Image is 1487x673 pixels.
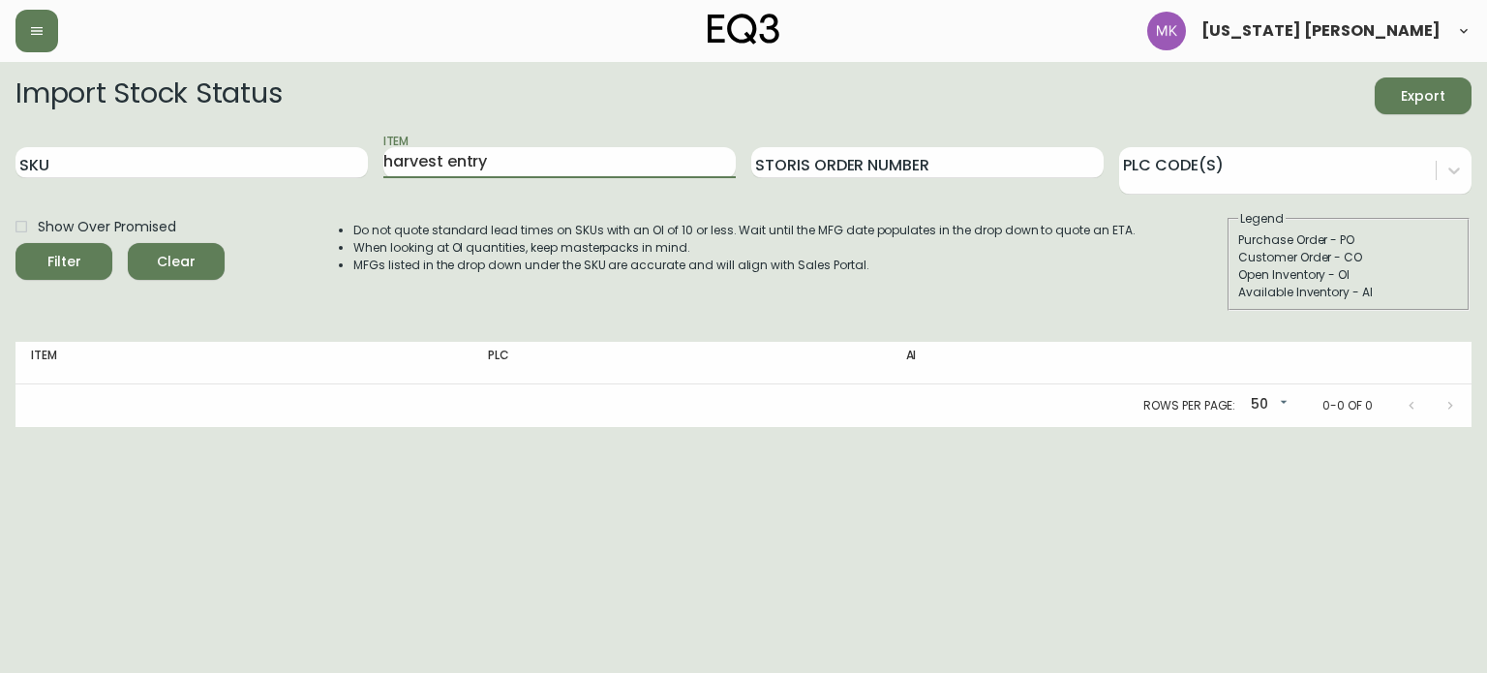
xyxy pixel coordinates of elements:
button: Export [1375,77,1472,114]
p: 0-0 of 0 [1322,397,1373,414]
span: Clear [143,250,209,274]
p: Rows per page: [1143,397,1235,414]
li: Do not quote standard lead times on SKUs with an OI of 10 or less. Wait until the MFG date popula... [353,222,1136,239]
button: Filter [15,243,112,280]
legend: Legend [1238,210,1286,228]
img: ea5e0531d3ed94391639a5d1768dbd68 [1147,12,1186,50]
span: [US_STATE] [PERSON_NAME] [1201,23,1441,39]
li: When looking at OI quantities, keep masterpacks in mind. [353,239,1136,257]
li: MFGs listed in the drop down under the SKU are accurate and will align with Sales Portal. [353,257,1136,274]
div: Available Inventory - AI [1238,284,1459,301]
img: logo [708,14,779,45]
span: Export [1390,84,1456,108]
th: PLC [472,342,891,384]
h2: Import Stock Status [15,77,282,114]
span: Show Over Promised [38,217,176,237]
div: 50 [1243,389,1291,421]
th: AI [891,342,1224,384]
button: Clear [128,243,225,280]
div: Purchase Order - PO [1238,231,1459,249]
div: Customer Order - CO [1238,249,1459,266]
div: Open Inventory - OI [1238,266,1459,284]
th: Item [15,342,472,384]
